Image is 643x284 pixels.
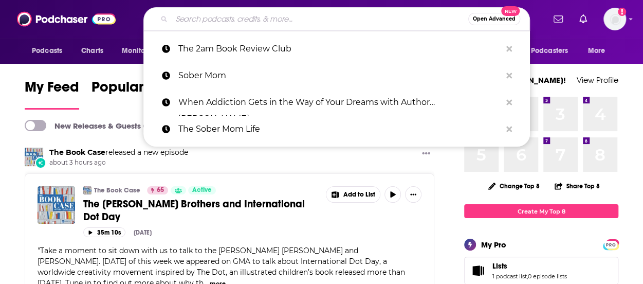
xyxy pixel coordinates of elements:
span: Active [192,185,212,196]
button: 35m 10s [83,227,125,237]
span: Add to List [343,191,375,199]
img: User Profile [603,8,626,30]
span: Podcasts [32,44,62,58]
span: My Feed [25,78,79,102]
button: Show profile menu [603,8,626,30]
a: PRO [604,240,617,248]
img: The Reynolds Brothers and International Dot Day [38,186,75,224]
span: , [527,273,528,280]
span: PRO [604,241,617,248]
img: The Book Case [25,148,43,166]
button: Show More Button [418,148,434,161]
button: Show More Button [405,186,421,203]
a: The Sober Mom Life [143,116,530,143]
svg: Add a profile image [618,8,626,16]
p: The 2am Book Review Club [178,35,501,62]
a: Lists [468,263,488,278]
button: Share Top 8 [554,176,600,196]
input: Search podcasts, credits, & more... [172,11,468,27]
a: Create My Top 8 [464,204,618,218]
span: Open Advanced [473,16,516,22]
a: Active [188,186,216,194]
span: Popular Feed [91,78,179,102]
span: about 3 hours ago [49,158,188,167]
a: New Releases & Guests Only [25,120,160,131]
button: Show More Button [326,187,380,202]
a: 1 podcast list [492,273,527,280]
h3: released a new episode [49,148,188,157]
a: 0 episode lists [528,273,567,280]
a: The [PERSON_NAME] Brothers and International Dot Day [83,198,319,223]
button: Open AdvancedNew [468,13,520,25]
a: When Addiction Gets in the Way of Your Dreams with Author [PERSON_NAME] [143,89,530,116]
div: My Pro [481,240,506,250]
a: Show notifications dropdown [575,10,591,28]
a: The Book Case [49,148,105,157]
span: Lists [492,261,507,271]
p: When Addiction Gets in the Way of Your Dreams with Author Jessica Guerrieri [178,89,501,116]
span: More [588,44,605,58]
p: Sober Mom [178,62,501,89]
a: Show notifications dropdown [549,10,567,28]
button: Change Top 8 [482,180,546,192]
div: New Episode [35,157,46,168]
button: open menu [581,41,618,61]
a: The 2am Book Review Club [143,35,530,62]
div: [DATE] [134,229,152,236]
button: open menu [25,41,76,61]
a: Popular Feed [91,78,179,110]
div: Search podcasts, credits, & more... [143,7,530,31]
p: The Sober Mom Life [178,116,501,143]
span: Monitoring [122,44,158,58]
span: The [PERSON_NAME] Brothers and International Dot Day [83,198,305,223]
button: open menu [512,41,583,61]
a: 65 [147,186,168,194]
img: Podchaser - Follow, Share and Rate Podcasts [17,9,116,29]
a: The Book Case [94,186,140,194]
span: Charts [81,44,103,58]
a: Lists [492,261,567,271]
span: Logged in as mkercher [603,8,626,30]
img: The Book Case [83,186,91,194]
button: open menu [115,41,172,61]
a: View Profile [577,75,618,85]
a: Charts [75,41,109,61]
a: Sober Mom [143,62,530,89]
span: New [501,6,520,16]
a: My Feed [25,78,79,110]
span: 65 [157,185,164,196]
span: For Podcasters [519,44,568,58]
